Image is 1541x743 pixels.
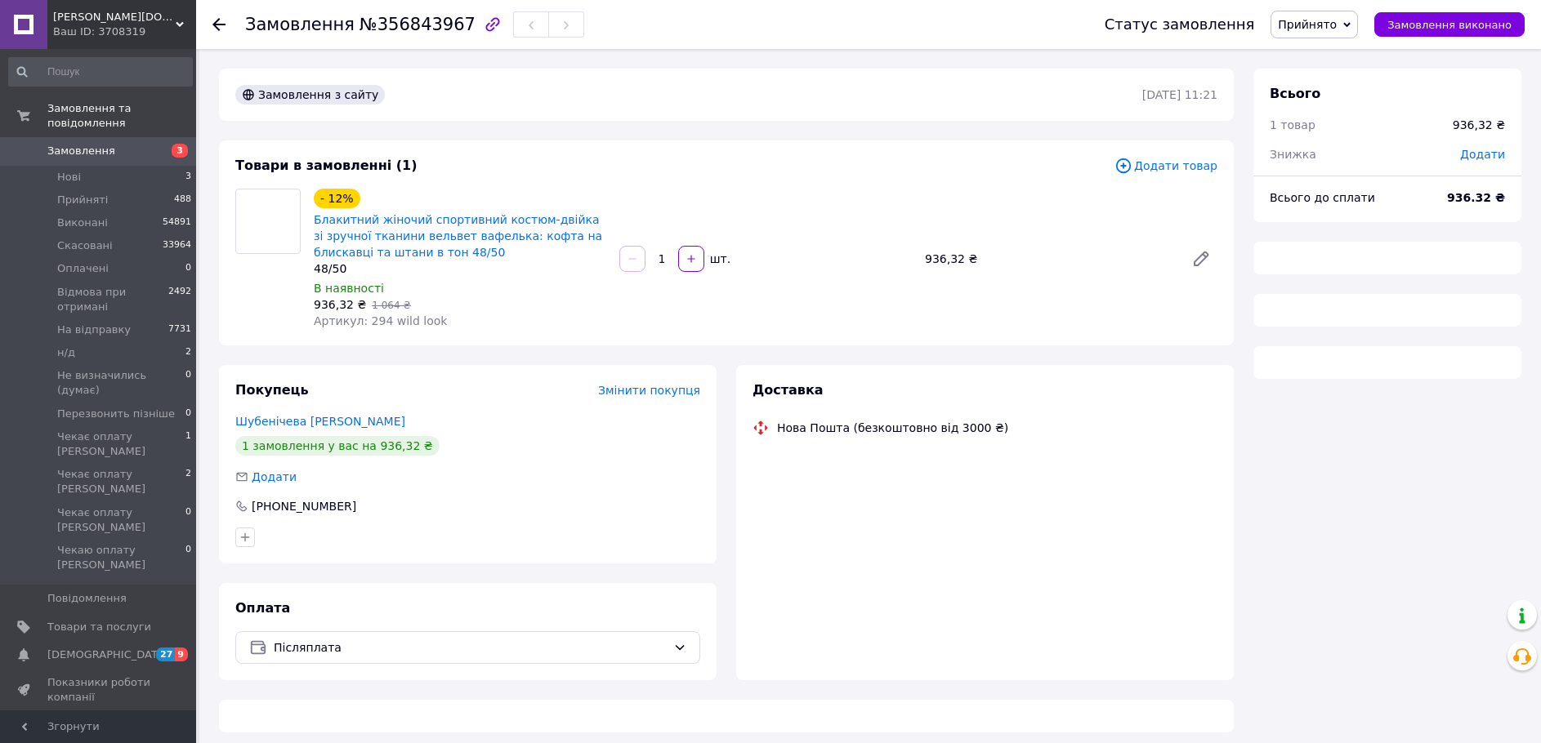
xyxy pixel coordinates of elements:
div: Ваш ID: 3708319 [53,24,196,39]
span: 7731 [168,323,191,337]
span: [DEMOGRAPHIC_DATA] [47,647,168,662]
span: 3 [172,144,188,158]
span: н/д [57,345,75,360]
b: 936.32 ₴ [1447,191,1505,204]
span: Чекає оплату [PERSON_NAME] [57,505,185,535]
div: 1 замовлення у вас на 936,32 ₴ [235,436,440,456]
input: Пошук [8,57,193,87]
div: 48/50 [314,260,606,277]
span: Чекає оплату [PERSON_NAME] [57,429,185,459]
span: Додати [252,470,297,483]
div: Повернутися назад [212,16,226,33]
span: 488 [174,193,191,207]
span: Прийняті [57,193,108,207]
div: 936,32 ₴ [918,247,1178,270]
span: 9 [175,647,188,661]
span: 2 [185,345,191,360]
div: [PHONE_NUMBER] [250,498,358,514]
span: Замовлення [245,15,355,34]
span: 0 [185,505,191,535]
span: Післяплата [274,638,667,656]
div: 936,32 ₴ [1453,117,1505,133]
span: 2492 [168,285,191,314]
span: 0 [185,261,191,276]
span: Замовлення та повідомлення [47,101,196,131]
span: Артикул: 294 wild look [314,314,447,327]
span: Знижка [1270,148,1316,161]
span: 0 [185,368,191,398]
span: Оплата [235,600,290,616]
span: В наявності [314,282,384,295]
span: stefania.shop [53,10,176,24]
span: Виконані [57,216,108,230]
div: шт. [706,251,732,267]
span: Показники роботи компанії [47,675,151,705]
a: Шубенічева [PERSON_NAME] [235,415,405,428]
span: Додати товар [1114,157,1217,175]
span: Прийнято [1278,18,1337,31]
a: Блакитний жіночий спортивний костюм-двійка зі зручної тканини вельвет вафелька: кофта на блискавц... [314,213,602,259]
span: Чекає оплату [PERSON_NAME] [57,467,185,496]
button: Замовлення виконано [1374,12,1525,37]
span: На відправку [57,323,131,337]
span: 1 товар [1270,118,1315,131]
span: Не визначились (думає) [57,368,185,398]
span: Всього до сплати [1270,191,1375,204]
span: 936,32 ₴ [314,298,366,311]
span: Доставка [753,382,824,398]
span: Додати [1460,148,1505,161]
span: 1 064 ₴ [372,300,410,311]
span: Товари та послуги [47,620,151,634]
div: Замовлення з сайту [235,85,385,105]
span: 0 [185,407,191,421]
time: [DATE] 11:21 [1142,88,1217,101]
span: Нові [57,170,81,185]
div: Нова Пошта (безкоштовно від 3000 ₴) [773,420,1012,436]
span: 27 [156,647,175,661]
span: Перезвонить пізніше [57,407,175,421]
a: Редагувати [1185,242,1217,275]
span: Замовлення [47,144,115,158]
span: Всього [1270,86,1320,101]
span: 33964 [163,238,191,253]
div: Статус замовлення [1105,16,1255,33]
div: - 12% [314,189,360,208]
span: Змінити покупця [598,384,700,397]
span: Скасовані [57,238,113,253]
span: Оплачені [57,261,109,276]
span: Повідомлення [47,591,127,606]
span: Товари в замовленні (1) [235,158,418,173]
span: Замовлення виконано [1387,19,1512,31]
span: 1 [185,429,191,459]
span: Чекаю оплату [PERSON_NAME] [57,543,185,572]
span: Відмова при отримані [57,285,168,314]
span: №356843967 [360,15,476,34]
span: 2 [185,467,191,496]
span: Покупець [235,382,309,398]
span: 54891 [163,216,191,230]
span: 0 [185,543,191,572]
span: 3 [185,170,191,185]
